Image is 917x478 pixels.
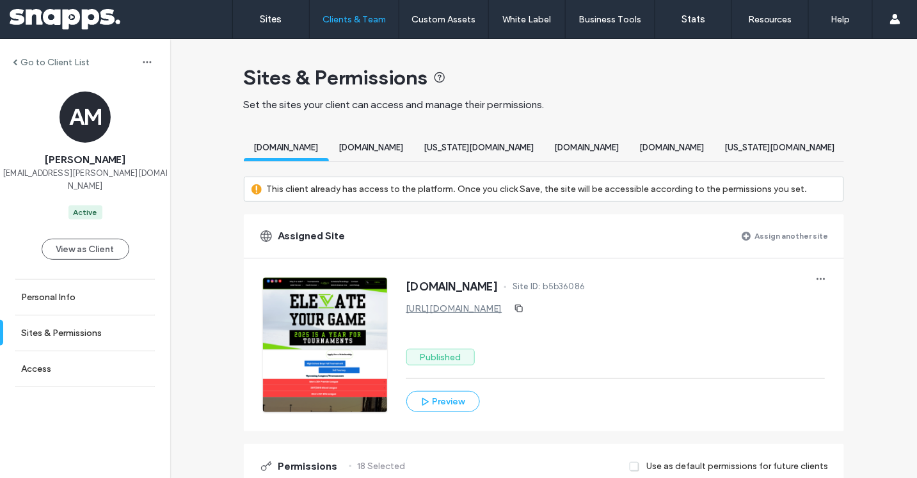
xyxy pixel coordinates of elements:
[254,143,319,152] span: [DOMAIN_NAME]
[406,280,498,293] span: [DOMAIN_NAME]
[555,143,619,152] span: [DOMAIN_NAME]
[748,14,792,25] label: Resources
[278,459,338,474] span: Permissions
[640,143,705,152] span: [DOMAIN_NAME]
[406,349,475,365] label: Published
[42,239,129,260] button: View as Client
[339,143,404,152] span: [DOMAIN_NAME]
[260,13,282,25] label: Sites
[21,363,51,374] label: Access
[831,14,850,25] label: Help
[323,14,386,25] label: Clients & Team
[20,57,90,68] label: Go to Client List
[29,9,56,20] span: Help
[21,328,102,339] label: Sites & Permissions
[755,225,829,247] label: Assign another site
[267,177,808,201] label: This client already has access to the platform. Once you click Save, the site will be accessible ...
[503,14,552,25] label: White Label
[647,454,829,478] label: Use as default permissions for future clients
[579,14,642,25] label: Business Tools
[513,280,541,293] span: Site ID:
[74,207,97,218] div: Active
[543,280,586,293] span: b5b36086
[725,143,835,152] span: [US_STATE][DOMAIN_NAME]
[406,303,502,314] a: [URL][DOMAIN_NAME]
[21,292,76,303] label: Personal Info
[278,229,346,243] span: Assigned Site
[424,143,534,152] span: [US_STATE][DOMAIN_NAME]
[244,65,428,90] span: Sites & Permissions
[406,391,480,412] button: Preview
[60,92,111,143] div: AM
[358,454,406,478] label: 18 Selected
[682,13,705,25] label: Stats
[244,99,545,111] span: Set the sites your client can access and manage their permissions.
[45,153,125,167] span: [PERSON_NAME]
[412,14,476,25] label: Custom Assets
